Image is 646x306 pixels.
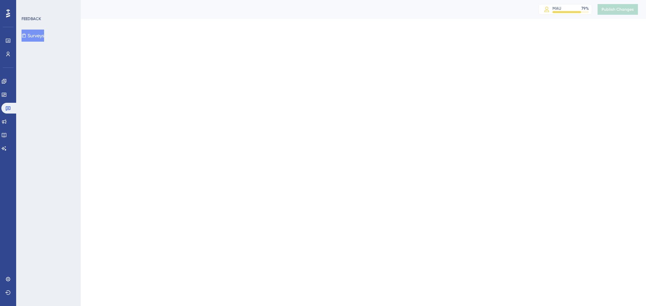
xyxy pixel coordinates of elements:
div: 79 % [581,6,589,11]
div: FEEDBACK [22,16,41,21]
button: Surveys [22,30,44,42]
button: Publish Changes [598,4,638,15]
span: Publish Changes [602,7,634,12]
div: MAU [552,6,561,11]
